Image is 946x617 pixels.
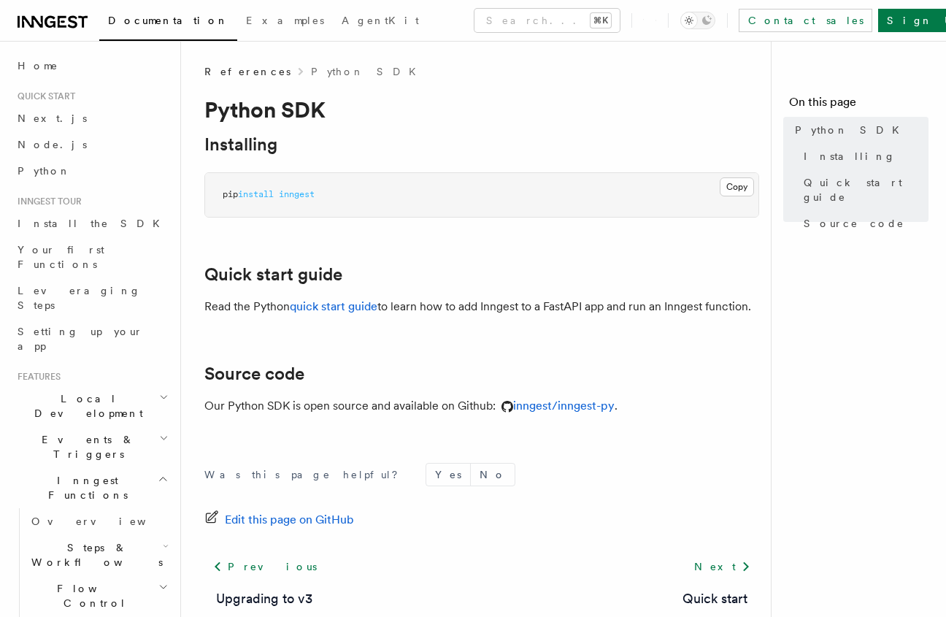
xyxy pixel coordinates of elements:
[18,326,143,352] span: Setting up your app
[204,64,291,79] span: References
[12,158,172,184] a: Python
[108,15,228,26] span: Documentation
[12,196,82,207] span: Inngest tour
[225,510,354,530] span: Edit this page on GitHub
[216,589,312,609] a: Upgrading to v3
[18,165,71,177] span: Python
[204,134,277,155] a: Installing
[12,386,172,426] button: Local Development
[204,96,759,123] h1: Python SDK
[26,508,172,534] a: Overview
[12,426,172,467] button: Events & Triggers
[26,581,158,610] span: Flow Control
[333,4,428,39] a: AgentKit
[204,553,325,580] a: Previous
[591,13,611,28] kbd: ⌘K
[12,432,159,461] span: Events & Triggers
[18,112,87,124] span: Next.js
[204,296,759,317] p: Read the Python to learn how to add Inngest to a FastAPI app and run an Inngest function.
[682,589,747,609] a: Quick start
[26,534,172,575] button: Steps & Workflows
[720,177,754,196] button: Copy
[496,399,615,413] a: inngest/inngest-py
[223,189,238,199] span: pip
[798,169,928,210] a: Quick start guide
[789,93,928,117] h4: On this page
[204,364,304,384] a: Source code
[204,510,354,530] a: Edit this page on GitHub
[474,9,620,32] button: Search...⌘K
[26,575,172,616] button: Flow Control
[279,189,315,199] span: inngest
[739,9,872,32] a: Contact sales
[12,210,172,237] a: Install the SDK
[804,175,928,204] span: Quick start guide
[12,318,172,359] a: Setting up your app
[12,391,159,421] span: Local Development
[12,53,172,79] a: Home
[18,218,169,229] span: Install the SDK
[18,244,104,270] span: Your first Functions
[685,553,759,580] a: Next
[12,473,158,502] span: Inngest Functions
[426,464,470,486] button: Yes
[798,210,928,237] a: Source code
[26,540,163,570] span: Steps & Workflows
[204,396,759,416] p: Our Python SDK is open source and available on Github: .
[238,189,274,199] span: install
[31,516,182,527] span: Overview
[12,467,172,508] button: Inngest Functions
[18,139,87,150] span: Node.js
[18,58,58,73] span: Home
[804,149,896,164] span: Installing
[804,216,904,231] span: Source code
[471,464,515,486] button: No
[204,264,342,285] a: Quick start guide
[204,467,408,482] p: Was this page helpful?
[290,299,377,313] a: quick start guide
[311,64,425,79] a: Python SDK
[789,117,928,143] a: Python SDK
[798,143,928,169] a: Installing
[246,15,324,26] span: Examples
[12,131,172,158] a: Node.js
[12,277,172,318] a: Leveraging Steps
[99,4,237,41] a: Documentation
[12,91,75,102] span: Quick start
[795,123,908,137] span: Python SDK
[342,15,419,26] span: AgentKit
[237,4,333,39] a: Examples
[680,12,715,29] button: Toggle dark mode
[12,371,61,383] span: Features
[12,237,172,277] a: Your first Functions
[18,285,141,311] span: Leveraging Steps
[12,105,172,131] a: Next.js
